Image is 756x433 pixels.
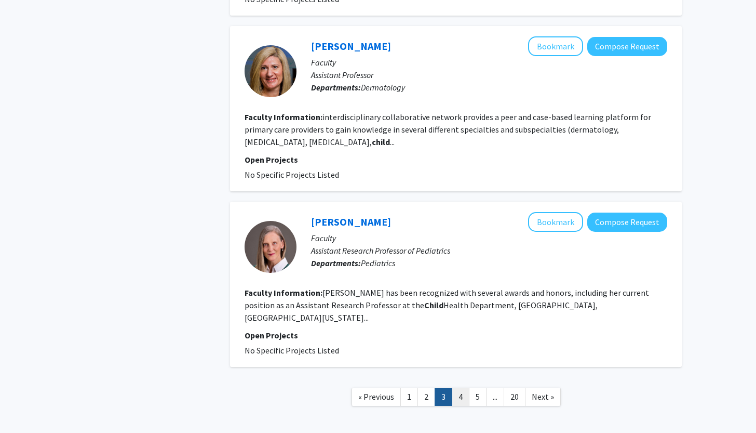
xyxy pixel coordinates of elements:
[372,137,390,147] b: child
[361,82,405,93] span: Dermatology
[311,40,391,53] a: [PERSON_NAME]
[504,388,525,406] a: 20
[245,345,339,356] span: No Specific Projects Listed
[311,215,391,228] a: [PERSON_NAME]
[245,287,322,298] b: Faculty Information:
[245,112,651,147] fg-read-more: interdisciplinary collaborative network provides a peer and case-based learning platform for prim...
[245,112,322,122] b: Faculty Information:
[245,153,667,166] p: Open Projects
[528,36,583,56] button: Add Mirna Becevic to Bookmarks
[528,212,583,232] button: Add Eleonora Pagano to Bookmarks
[311,56,667,69] p: Faculty
[424,300,443,310] b: Child
[532,391,554,402] span: Next »
[245,287,649,323] fg-read-more: [PERSON_NAME] has been recognized with several awards and honors, including her current position ...
[358,391,394,402] span: « Previous
[311,232,667,244] p: Faculty
[417,388,435,406] a: 2
[587,213,667,232] button: Compose Request to Eleonora Pagano
[400,388,418,406] a: 1
[361,258,395,268] span: Pediatrics
[452,388,469,406] a: 4
[435,388,452,406] a: 3
[245,169,339,180] span: No Specific Projects Listed
[525,388,561,406] a: Next
[493,391,497,402] span: ...
[8,386,44,425] iframe: Chat
[352,388,401,406] a: Previous
[245,329,667,342] p: Open Projects
[230,377,682,419] nav: Page navigation
[311,82,361,93] b: Departments:
[311,69,667,81] p: Assistant Professor
[311,258,361,268] b: Departments:
[587,37,667,56] button: Compose Request to Mirna Becevic
[469,388,487,406] a: 5
[311,244,667,257] p: Assistant Research Professor of Pediatrics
